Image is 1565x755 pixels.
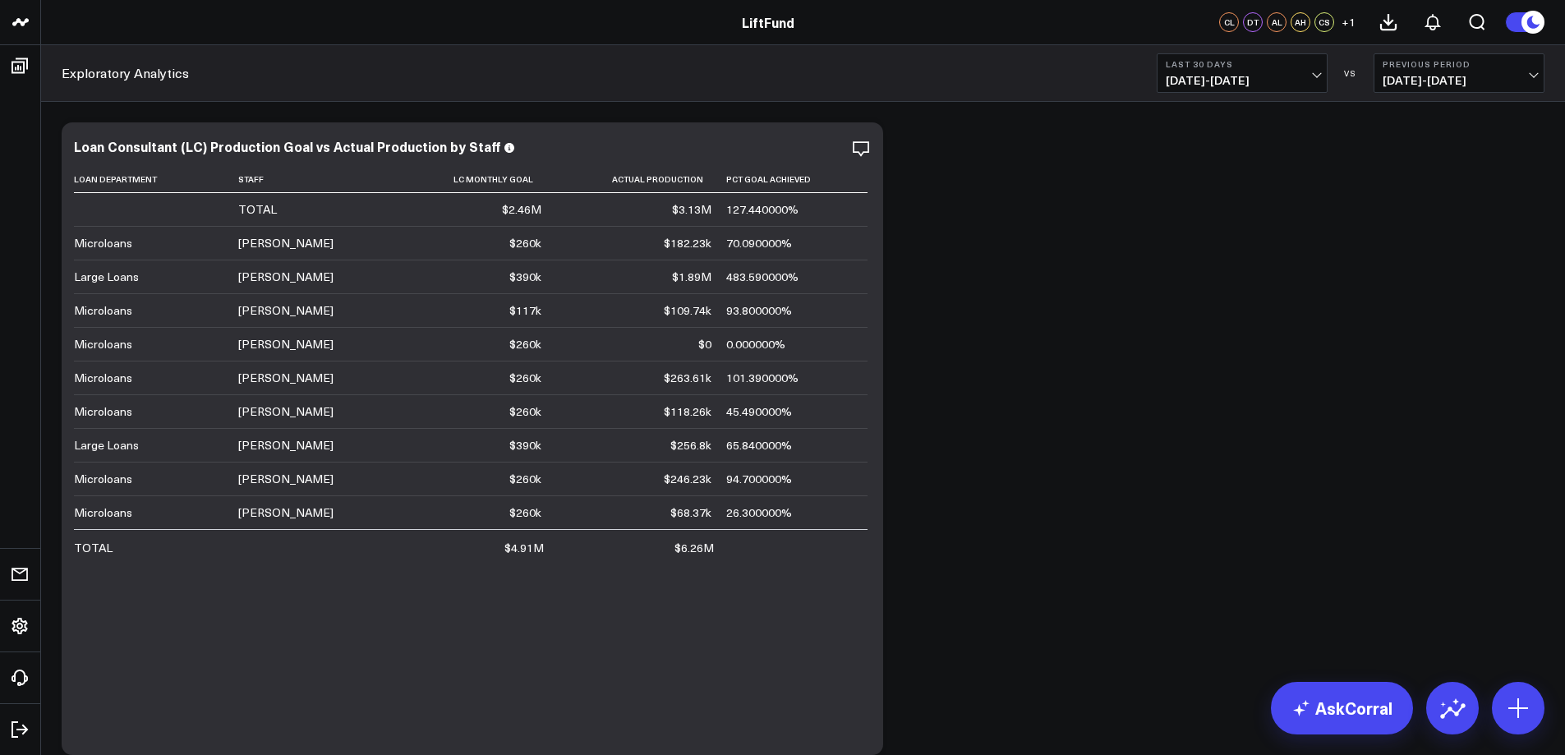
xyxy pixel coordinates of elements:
div: [PERSON_NAME] [238,370,334,386]
div: [PERSON_NAME] [238,437,334,453]
div: 65.840000% [726,437,792,453]
div: $109.74k [664,302,711,319]
button: +1 [1338,12,1358,32]
div: 26.300000% [726,504,792,521]
a: AskCorral [1271,682,1413,734]
div: [PERSON_NAME] [238,235,334,251]
div: $263.61k [664,370,711,386]
div: Large Loans [74,437,139,453]
button: Previous Period[DATE]-[DATE] [1374,53,1544,93]
div: $260k [509,235,541,251]
div: Loan Consultant (LC) Production Goal vs Actual Production by Staff [74,137,501,155]
th: Loan Department [74,166,238,193]
div: $256.8k [670,437,711,453]
div: CL [1219,12,1239,32]
div: $260k [509,403,541,420]
div: [PERSON_NAME] [238,269,334,285]
div: Microloans [74,235,132,251]
div: Microloans [74,302,132,319]
div: 127.440000% [726,201,799,218]
div: CS [1314,12,1334,32]
div: $117k [509,302,541,319]
th: Actual Production [556,166,727,193]
div: 93.800000% [726,302,792,319]
div: $2.46M [502,201,541,218]
div: $260k [509,471,541,487]
div: Large Loans [74,269,139,285]
div: TOTAL [74,540,113,556]
div: [PERSON_NAME] [238,336,334,352]
div: $118.26k [664,403,711,420]
b: Previous Period [1383,59,1535,69]
div: $0 [698,336,711,352]
button: Last 30 Days[DATE]-[DATE] [1157,53,1328,93]
div: Microloans [74,370,132,386]
div: AL [1267,12,1287,32]
span: [DATE] - [DATE] [1383,74,1535,87]
span: [DATE] - [DATE] [1166,74,1319,87]
div: $3.13M [672,201,711,218]
div: $4.91M [504,540,544,556]
div: [PERSON_NAME] [238,504,334,521]
div: [PERSON_NAME] [238,302,334,319]
div: $260k [509,336,541,352]
th: Pct Goal Achieved [726,166,868,193]
a: Exploratory Analytics [62,64,189,82]
div: $246.23k [664,471,711,487]
div: 45.490000% [726,403,792,420]
div: $390k [509,269,541,285]
div: Microloans [74,504,132,521]
span: + 1 [1342,16,1356,28]
b: Last 30 Days [1166,59,1319,69]
div: TOTAL [238,201,277,218]
div: Microloans [74,403,132,420]
div: DT [1243,12,1263,32]
div: 483.590000% [726,269,799,285]
div: VS [1336,68,1365,78]
div: Microloans [74,471,132,487]
a: LiftFund [742,13,794,31]
div: [PERSON_NAME] [238,403,334,420]
div: 70.090000% [726,235,792,251]
div: 94.700000% [726,471,792,487]
th: Staff [238,166,403,193]
div: [PERSON_NAME] [238,471,334,487]
div: $6.26M [674,540,714,556]
div: $182.23k [664,235,711,251]
div: 0.000000% [726,336,785,352]
div: Microloans [74,336,132,352]
div: $260k [509,504,541,521]
div: $260k [509,370,541,386]
div: $390k [509,437,541,453]
div: $68.37k [670,504,711,521]
div: 101.390000% [726,370,799,386]
div: $1.89M [672,269,711,285]
th: Lc Monthly Goal [403,166,556,193]
div: AH [1291,12,1310,32]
